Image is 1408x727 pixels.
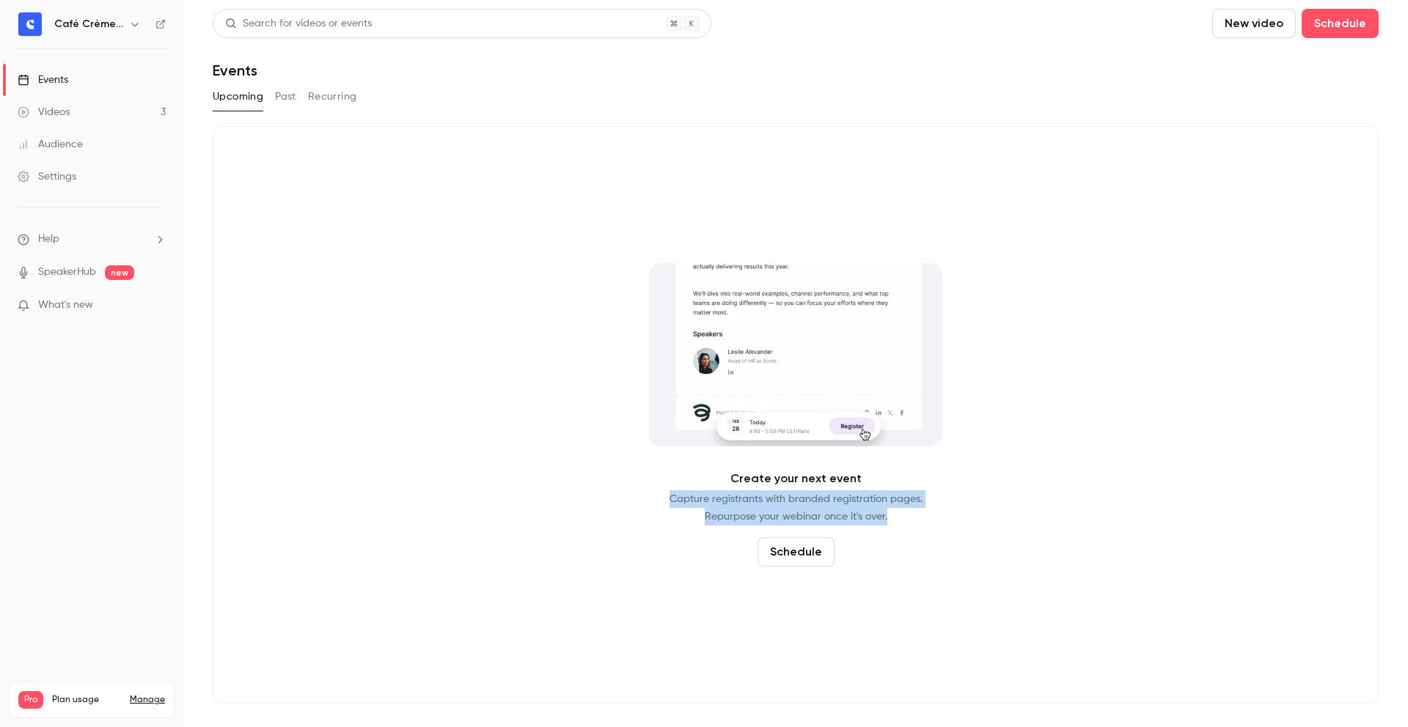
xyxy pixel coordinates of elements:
[52,694,121,706] span: Plan usage
[130,694,165,706] a: Manage
[213,62,257,79] h1: Events
[18,137,83,152] div: Audience
[38,298,93,313] span: What's new
[38,265,96,280] a: SpeakerHub
[308,85,357,108] button: Recurring
[105,265,134,280] span: new
[730,470,862,487] p: Create your next event
[18,73,68,87] div: Events
[670,490,923,525] p: Capture registrants with branded registration pages. Repurpose your webinar once it's over.
[18,691,43,709] span: Pro
[18,105,70,119] div: Videos
[54,17,123,32] h6: Café Crème Club
[18,232,166,247] li: help-dropdown-opener
[18,12,42,36] img: Café Crème Club
[225,16,372,32] div: Search for videos or events
[213,85,263,108] button: Upcoming
[1302,9,1379,38] button: Schedule
[1212,9,1296,38] button: New video
[275,85,296,108] button: Past
[758,537,835,567] button: Schedule
[38,232,59,247] span: Help
[18,169,76,184] div: Settings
